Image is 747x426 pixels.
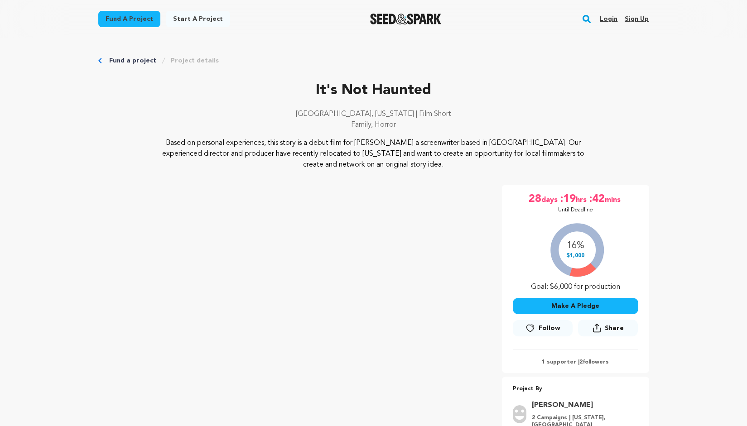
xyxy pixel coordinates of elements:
p: Project By [513,384,638,394]
button: Make A Pledge [513,298,638,314]
span: days [541,192,559,206]
a: Follow [513,320,573,336]
button: Share [578,320,638,336]
span: :42 [588,192,605,206]
span: Share [605,324,624,333]
span: mins [605,192,622,206]
img: user.png [513,405,526,423]
a: Sign up [625,12,649,26]
p: 1 supporter | followers [513,359,638,366]
div: Breadcrumb [98,56,649,65]
a: Project details [171,56,219,65]
p: Family, Horror [98,120,649,130]
span: Follow [539,324,560,333]
p: Based on personal experiences, this story is a debut film for [PERSON_NAME] a screenwriter based ... [153,138,594,170]
span: 2 [579,359,583,365]
a: Fund a project [98,11,160,27]
span: :19 [559,192,576,206]
span: 28 [529,192,541,206]
a: Start a project [166,11,230,27]
a: Login [600,12,617,26]
p: [GEOGRAPHIC_DATA], [US_STATE] | Film Short [98,109,649,120]
span: hrs [576,192,588,206]
a: Seed&Spark Homepage [370,14,441,24]
img: Seed&Spark Logo Dark Mode [370,14,441,24]
p: Until Deadline [558,206,593,214]
a: Fund a project [109,56,156,65]
span: Share [578,320,638,340]
p: It's Not Haunted [98,80,649,101]
a: Goto Hadley Holyoak profile [532,400,633,411]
